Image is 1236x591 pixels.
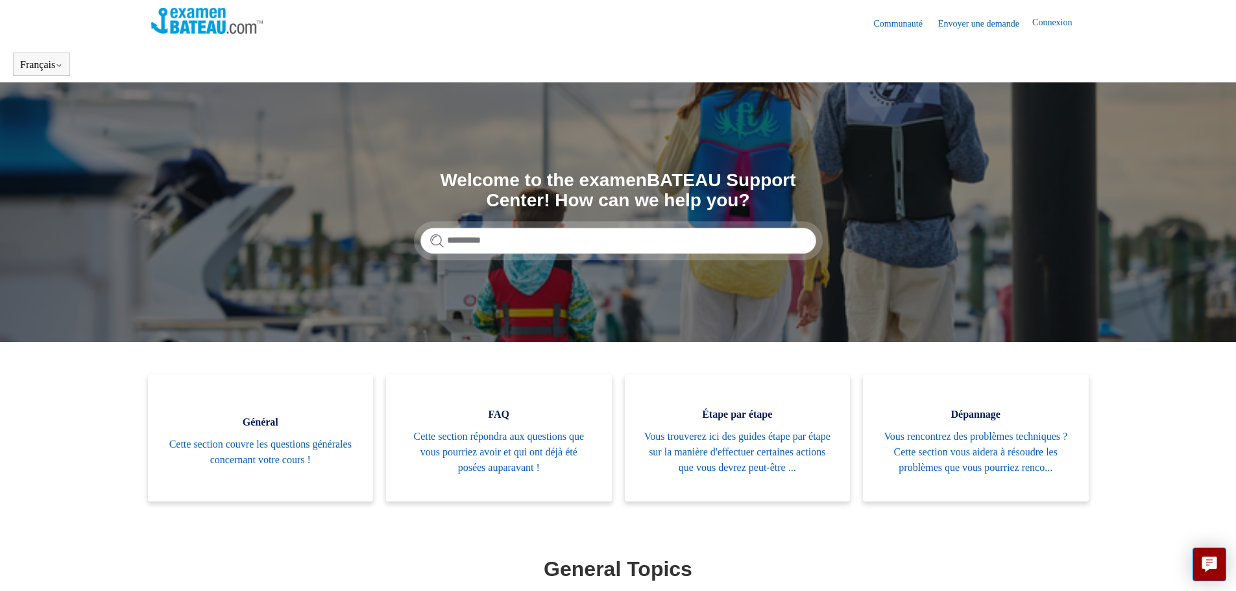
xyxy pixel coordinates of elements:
[863,374,1089,501] a: Dépannage Vous rencontrez des problèmes techniques ? Cette section vous aidera à résoudre les pro...
[151,8,263,34] img: Page d’accueil du Centre d’aide Examen Bateau
[1032,16,1085,31] a: Connexion
[882,429,1069,476] span: Vous rencontrez des problèmes techniques ? Cette section vous aidera à résoudre les problèmes que...
[938,17,1032,30] a: Envoyer une demande
[148,374,374,501] a: Général Cette section couvre les questions générales concernant votre cours !
[167,415,354,430] span: Général
[644,407,831,422] span: Étape par étape
[386,374,612,501] a: FAQ Cette section répondra aux questions que vous pourriez avoir et qui ont déjà été posées aupar...
[406,407,592,422] span: FAQ
[406,429,592,476] span: Cette section répondra aux questions que vous pourriez avoir et qui ont déjà été posées auparavant !
[882,407,1069,422] span: Dépannage
[151,553,1085,585] h1: General Topics
[20,59,63,71] button: Français
[873,17,935,30] a: Communauté
[420,228,816,254] input: Rechercher
[644,429,831,476] span: Vous trouverez ici des guides étape par étape sur la manière d'effectuer certaines actions que vo...
[420,171,816,211] h1: Welcome to the examenBATEAU Support Center! How can we help you?
[625,374,851,501] a: Étape par étape Vous trouverez ici des guides étape par étape sur la manière d'effectuer certaine...
[167,437,354,468] span: Cette section couvre les questions générales concernant votre cours !
[1193,548,1226,581] button: Live chat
